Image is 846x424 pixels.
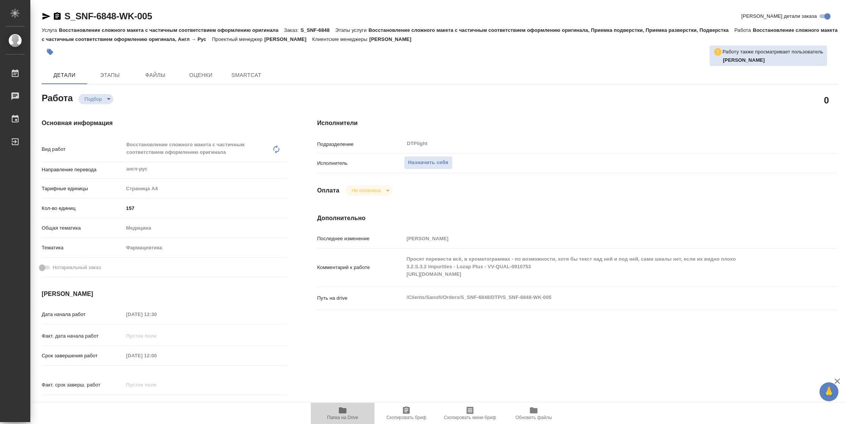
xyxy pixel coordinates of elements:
[265,36,312,42] p: [PERSON_NAME]
[404,291,794,304] textarea: /Clients/Sanofi/Orders/S_SNF-6848/DTP/S_SNF-6848-WK-005
[502,403,566,424] button: Обновить файлы
[228,70,265,80] span: SmartCat
[741,13,817,20] span: [PERSON_NAME] детали заказа
[53,12,62,21] button: Скопировать ссылку
[137,70,174,80] span: Файлы
[124,309,190,320] input: Пустое поле
[42,12,51,21] button: Скопировать ссылку для ЯМессенджера
[183,70,219,80] span: Оценки
[345,185,392,196] div: Подбор
[404,156,453,169] button: Назначить себя
[374,403,438,424] button: Скопировать бриф
[64,11,152,21] a: S_SNF-6848-WK-005
[301,27,335,33] p: S_SNF-6848
[735,27,753,33] p: Работа
[438,403,502,424] button: Скопировать мини-бриф
[404,233,794,244] input: Пустое поле
[723,56,823,64] p: Малофеева Екатерина
[723,57,765,63] b: [PERSON_NAME]
[317,214,838,223] h4: Дополнительно
[317,186,340,195] h4: Оплата
[42,91,73,104] h2: Работа
[722,48,823,56] p: Работу также просматривает пользователь
[386,415,426,420] span: Скопировать бриф
[42,332,124,340] p: Факт. дата начала работ
[42,27,59,33] p: Услуга
[515,415,552,420] span: Обновить файлы
[368,27,734,33] p: Восстановление сложного макета с частичным соответствием оформлению оригинала, Приемка подверстки...
[42,119,287,128] h4: Основная информация
[46,70,83,80] span: Детали
[124,241,287,254] div: Фармацевтика
[335,27,369,33] p: Этапы услуги
[212,36,264,42] p: Проектный менеджер
[312,36,370,42] p: Клиентские менеджеры
[42,146,124,153] p: Вид работ
[42,185,124,192] p: Тарифные единицы
[42,381,124,389] p: Факт. срок заверш. работ
[42,244,124,252] p: Тематика
[317,264,404,271] p: Комментарий к работе
[42,289,287,299] h4: [PERSON_NAME]
[124,182,287,195] div: Страница А4
[124,379,190,390] input: Пустое поле
[42,27,838,42] p: Восстановление сложного макета с частичным соответствием оформлению оригинала, Англ → Рус
[311,403,374,424] button: Папка на Drive
[53,264,101,271] span: Нотариальный заказ
[42,44,58,60] button: Добавить тэг
[124,330,190,341] input: Пустое поле
[317,119,838,128] h4: Исполнители
[124,350,190,361] input: Пустое поле
[317,141,404,148] p: Подразделение
[349,187,383,194] button: Не оплачена
[408,158,448,167] span: Назначить себя
[822,384,835,400] span: 🙏
[317,160,404,167] p: Исполнитель
[42,166,124,174] p: Направление перевода
[42,205,124,212] p: Кол-во единиц
[124,399,190,410] input: ✎ Введи что-нибудь
[317,294,404,302] p: Путь на drive
[444,415,496,420] span: Скопировать мини-бриф
[124,222,287,235] div: Медицина
[404,253,794,281] textarea: Просят перевести всё, в хроматограммах - по возможности, хотя бы текст над ней и под ней, сами шк...
[78,94,113,104] div: Подбор
[369,36,417,42] p: [PERSON_NAME]
[284,27,301,33] p: Заказ:
[42,311,124,318] p: Дата начала работ
[59,27,284,33] p: Восстановление сложного макета с частичным соответствием оформлению оригинала
[317,235,404,243] p: Последнее изменение
[327,415,358,420] span: Папка на Drive
[819,382,838,401] button: 🙏
[82,96,104,102] button: Подбор
[92,70,128,80] span: Этапы
[42,352,124,360] p: Срок завершения работ
[42,224,124,232] p: Общая тематика
[42,401,124,408] p: Срок завершения услуги
[124,203,287,214] input: ✎ Введи что-нибудь
[824,94,829,106] h2: 0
